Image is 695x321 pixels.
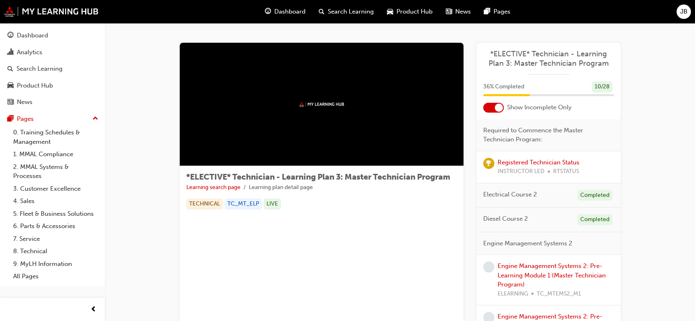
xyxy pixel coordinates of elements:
[380,3,439,20] a: car-iconProduct Hub
[16,64,63,74] div: Search Learning
[7,65,13,73] span: search-icon
[312,3,380,20] a: search-iconSearch Learning
[3,26,102,111] button: DashboardAnalyticsSearch LearningProduct HubNews
[10,161,102,182] a: 2. MMAL Systems & Processes
[319,7,324,17] span: search-icon
[592,81,612,92] div: 10 / 28
[446,7,452,17] span: news-icon
[498,167,544,176] span: INSTRUCTOR LED
[7,82,14,90] span: car-icon
[17,97,32,107] div: News
[483,214,528,224] span: Diesel Course 2
[17,48,42,57] div: Analytics
[274,7,306,16] span: Dashboard
[17,31,48,40] div: Dashboard
[3,111,102,127] button: Pages
[498,262,606,288] a: Engine Management Systems 2: Pre-Learning Module 1 (Master Technician Program)
[439,3,477,20] a: news-iconNews
[396,7,433,16] span: Product Hub
[577,214,612,225] div: Completed
[7,115,14,123] span: pages-icon
[577,190,612,201] div: Completed
[3,61,102,76] a: Search Learning
[7,99,14,106] span: news-icon
[10,126,102,148] a: 0. Training Schedules & Management
[484,7,490,17] span: pages-icon
[477,3,517,20] a: pages-iconPages
[493,7,510,16] span: Pages
[3,78,102,93] a: Product Hub
[10,245,102,258] a: 8. Technical
[3,28,102,43] a: Dashboard
[225,199,262,210] div: TC_MT_ELP
[299,102,344,107] img: mmal
[90,305,97,315] span: prev-icon
[455,7,471,16] span: News
[483,82,524,92] span: 36 % Completed
[265,7,271,17] span: guage-icon
[387,7,393,17] span: car-icon
[498,289,528,299] span: ELEARNING
[10,148,102,161] a: 1. MMAL Compliance
[483,239,572,248] span: Engine Management Systems 2
[483,190,537,199] span: Electrical Course 2
[186,172,450,182] span: *ELECTIVE* Technician - Learning Plan 3: Master Technician Program
[10,233,102,245] a: 7. Service
[507,103,572,112] span: Show Incomplete Only
[10,270,102,283] a: All Pages
[10,220,102,233] a: 6. Parts & Accessories
[553,167,579,176] span: RTSTATUS
[264,199,281,210] div: LIVE
[10,208,102,220] a: 5. Fleet & Business Solutions
[186,199,223,210] div: TECHNICAL
[93,113,98,124] span: up-icon
[676,5,691,19] button: JB
[483,49,614,68] a: *ELECTIVE* Technician - Learning Plan 3: Master Technician Program
[7,49,14,56] span: chart-icon
[498,159,579,166] a: Registered Technician Status
[483,158,494,169] span: learningRecordVerb_ACHIEVE-icon
[680,7,688,16] span: JB
[10,258,102,270] a: 9. MyLH Information
[483,261,494,273] span: learningRecordVerb_NONE-icon
[10,195,102,208] a: 4. Sales
[3,45,102,60] a: Analytics
[10,182,102,195] a: 3. Customer Excellence
[249,183,313,192] li: Learning plan detail page
[328,7,374,16] span: Search Learning
[483,126,607,144] span: Required to Commence the Master Technician Program:
[537,289,581,299] span: TC_MTEMS2_M1
[17,81,53,90] div: Product Hub
[17,114,34,124] div: Pages
[4,6,99,17] img: mmal
[186,184,241,191] a: Learning search page
[258,3,312,20] a: guage-iconDashboard
[3,95,102,110] a: News
[7,32,14,39] span: guage-icon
